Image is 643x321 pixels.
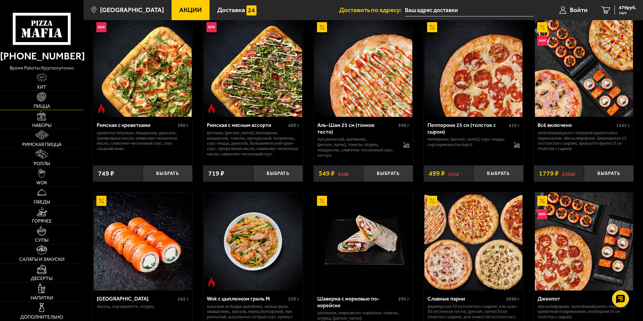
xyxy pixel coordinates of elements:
span: Салаты и закуски [19,257,64,262]
div: Всё включено [538,122,614,128]
p: лук репчатый, цыпленок, [PERSON_NAME], томаты, огурец, моцарелла, сливочно-чесночный соус, кетчуп. [317,137,397,158]
span: Доставка [217,7,245,13]
span: 479 руб. [619,5,636,10]
a: Острое блюдоWok с цыпленком гриль M [203,192,303,290]
span: 499 ₽ [429,170,445,177]
span: 400 г [288,123,299,128]
span: Роллы [34,162,50,166]
img: Славные парни [424,192,522,290]
span: 749 ₽ [98,170,114,177]
button: Выбрать [363,165,413,182]
a: НовинкаОстрое блюдоРимская с креветками [93,19,193,117]
img: Острое блюдо [206,104,217,114]
s: 2306 ₽ [562,170,576,177]
a: НовинкаОстрое блюдоРимская с мясным ассорти [203,19,303,117]
span: 1779 ₽ [539,170,559,177]
span: 719 ₽ [208,170,224,177]
span: Римская пицца [22,142,61,147]
span: [GEOGRAPHIC_DATA] [100,7,164,13]
img: Острое блюдо [96,104,106,114]
img: Шаверма с морковью по-корейски [314,192,412,290]
p: лосось, Сыр креметте, огурец. [97,304,189,309]
p: Эби Калифорния, Запечённый ролл с тигровой креветкой и пармезаном, Пепперони 25 см (толстое с сыр... [538,304,630,320]
p: цыпленок, морковь по-корейски, томаты, огурец, [PERSON_NAME]. [317,310,410,321]
a: АкционныйПепперони 25 см (толстое с сыром) [424,19,523,117]
span: 295 г [398,296,409,302]
span: Напитки [31,296,53,301]
img: Острое блюдо [206,277,217,287]
button: Выбрать [584,165,634,182]
span: 2840 г [506,296,520,302]
span: 1345 г [616,123,630,128]
button: Выбрать [143,165,192,182]
span: Горячее [32,219,52,224]
div: Римская с мясным ассорти [207,122,286,128]
a: АкционныйАль-Шам 25 см (тонкое тесто) [314,19,413,117]
a: АкционныйФиладельфия [93,192,193,290]
s: 618 ₽ [338,170,349,177]
s: 591 ₽ [448,170,459,177]
p: креветка тигровая, моцарелла, руккола, трюфельное масло, оливково-чесночное масло, сливочно-чесно... [97,130,189,152]
p: шашлык из бедра цыплёнка, лапша удон, овощи микс, фасоль, перец болгарский, лук репчатый, шашлычн... [207,304,299,320]
div: Пепперони 25 см (толстое с сыром) [427,122,507,135]
img: Акционный [427,22,437,32]
div: Шаверма с морковью по-корейски [317,295,397,308]
img: Всё включено [535,19,633,117]
div: [GEOGRAPHIC_DATA] [97,295,176,302]
div: Джекпот [538,295,617,302]
button: Выбрать [473,165,523,182]
img: Пепперони 25 см (толстое с сыром) [424,19,522,117]
img: Джекпот [535,192,633,290]
p: Запечённый ролл с тигровой креветкой и пармезаном, Эби Калифорния, Фермерская 25 см (толстое с сы... [538,130,630,152]
img: Акционный [537,22,547,32]
span: Акции [179,7,202,13]
img: Новинка [206,22,217,32]
img: Новинка [96,22,106,32]
span: Войти [570,7,588,13]
img: Акционный [317,196,327,206]
span: Пицца [34,104,50,109]
span: 242 г [178,296,189,302]
p: пепперони, [PERSON_NAME], соус-пицца, сыр пармезан (на борт). [427,137,507,147]
img: Новинка [537,36,547,46]
span: Доставить по адресу: [339,7,405,13]
div: Аль-Шам 25 см (тонкое тесто) [317,122,397,135]
span: 1 шт. [619,11,636,15]
img: Акционный [427,196,437,206]
span: WOK [36,181,47,185]
img: Аль-Шам 25 см (тонкое тесто) [314,19,412,117]
span: 549 ₽ [319,170,335,177]
img: Акционный [317,22,327,32]
a: АкционныйШаверма с морковью по-корейски [314,192,413,290]
span: Обеды [34,200,50,204]
img: Акционный [537,196,547,206]
img: Wok с цыпленком гриль M [204,192,302,290]
div: Wok с цыпленком гриль M [207,295,286,302]
input: Ваш адрес доставки [405,4,534,16]
a: АкционныйСлавные парни [424,192,523,290]
span: 410 г [509,123,520,128]
img: Римская с креветками [94,19,192,117]
a: АкционныйНовинкаДжекпот [534,192,634,290]
span: 360 г [178,123,189,128]
span: Супы [35,238,48,243]
button: Выбрать [253,165,303,182]
img: Римская с мясным ассорти [204,19,302,117]
img: 15daf4d41897b9f0e9f617042186c801.svg [246,5,257,15]
img: Филадельфия [94,192,192,290]
img: Новинка [537,209,547,219]
div: Римская с креветками [97,122,176,128]
span: Дополнительно [20,315,63,320]
img: Акционный [96,196,106,206]
p: ветчина, [PERSON_NAME], пепперони, моцарелла, томаты, лук красный, халапеньо, соус-пицца, руккола... [207,130,299,157]
span: 390 г [398,123,409,128]
a: АкционныйНовинкаВсё включено [534,19,634,117]
span: Хит [37,85,46,90]
span: 230 г [288,296,299,302]
span: Десерты [31,276,52,281]
span: Наборы [32,123,51,128]
div: Славные парни [427,295,504,302]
